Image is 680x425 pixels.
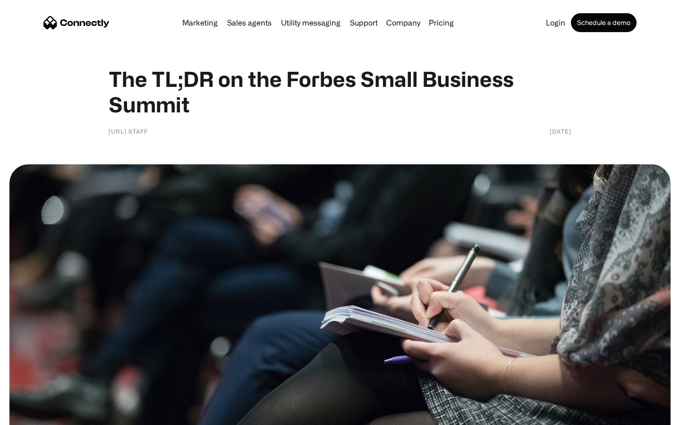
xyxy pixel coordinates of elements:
[571,13,637,32] a: Schedule a demo
[277,19,344,26] a: Utility messaging
[178,19,221,26] a: Marketing
[109,127,148,136] div: [URL] Staff
[425,19,458,26] a: Pricing
[223,19,275,26] a: Sales agents
[386,16,420,29] div: Company
[550,127,571,136] div: [DATE]
[9,408,57,422] aside: Language selected: English
[109,66,571,117] h1: The TL;DR on the Forbes Small Business Summit
[542,19,569,26] a: Login
[346,19,382,26] a: Support
[19,408,57,422] ul: Language list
